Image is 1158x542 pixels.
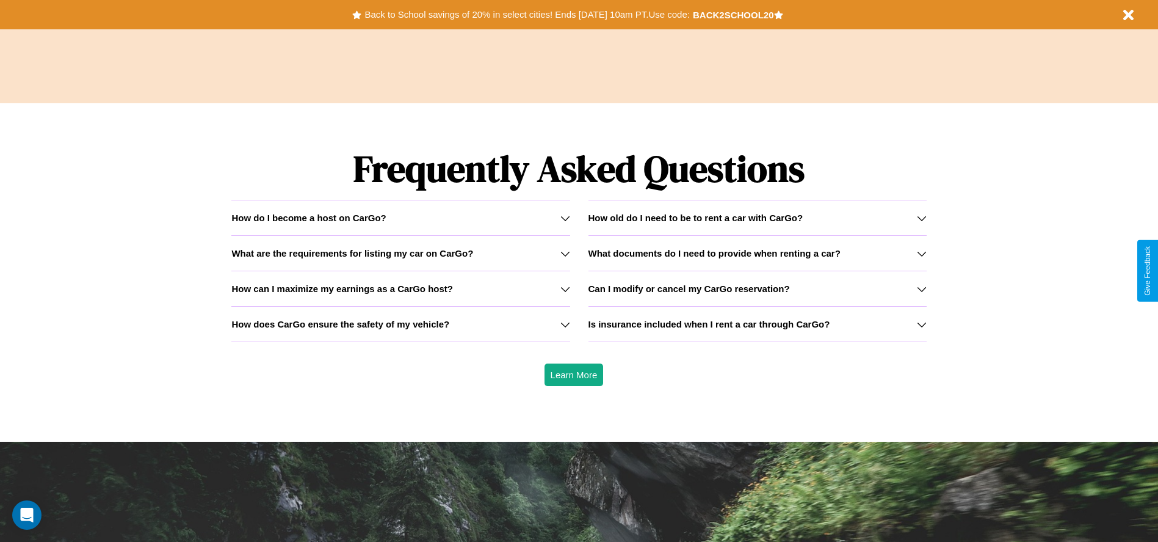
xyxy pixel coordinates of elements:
[588,319,830,329] h3: Is insurance included when I rent a car through CarGo?
[545,364,604,386] button: Learn More
[693,10,774,20] b: BACK2SCHOOL20
[231,137,926,200] h1: Frequently Asked Questions
[231,213,386,223] h3: How do I become a host on CarGo?
[1143,246,1152,296] div: Give Feedback
[588,284,790,294] h3: Can I modify or cancel my CarGo reservation?
[361,6,692,23] button: Back to School savings of 20% in select cities! Ends [DATE] 10am PT.Use code:
[588,248,841,258] h3: What documents do I need to provide when renting a car?
[588,213,803,223] h3: How old do I need to be to rent a car with CarGo?
[231,319,449,329] h3: How does CarGo ensure the safety of my vehicle?
[231,284,453,294] h3: How can I maximize my earnings as a CarGo host?
[12,500,42,530] div: Open Intercom Messenger
[231,248,473,258] h3: What are the requirements for listing my car on CarGo?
